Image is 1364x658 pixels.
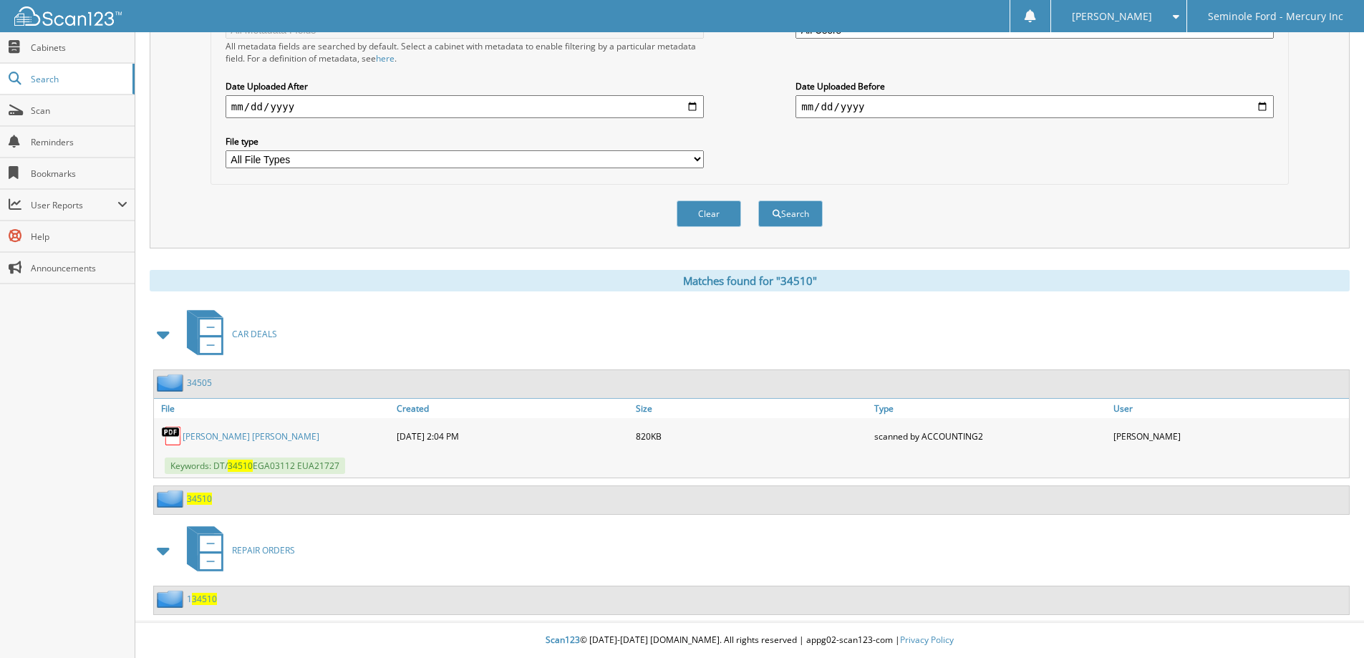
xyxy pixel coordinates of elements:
[178,306,277,362] a: CAR DEALS
[226,40,704,64] div: All metadata fields are searched by default. Select a cabinet with metadata to enable filtering b...
[31,199,117,211] span: User Reports
[228,460,253,472] span: 34510
[1292,589,1364,658] iframe: Chat Widget
[178,522,295,579] a: REPAIR ORDERS
[226,80,704,92] label: Date Uploaded After
[1110,422,1349,450] div: [PERSON_NAME]
[677,200,741,227] button: Clear
[795,95,1274,118] input: end
[31,73,125,85] span: Search
[632,422,871,450] div: 820KB
[31,168,127,180] span: Bookmarks
[187,493,212,505] a: 34510
[632,399,871,418] a: Size
[1110,399,1349,418] a: User
[393,399,632,418] a: Created
[192,593,217,605] span: 34510
[758,200,823,227] button: Search
[183,430,319,442] a: [PERSON_NAME] [PERSON_NAME]
[14,6,122,26] img: scan123-logo-white.svg
[795,80,1274,92] label: Date Uploaded Before
[232,544,295,556] span: REPAIR ORDERS
[31,136,127,148] span: Reminders
[546,634,580,646] span: Scan123
[376,52,395,64] a: here
[157,590,187,608] img: folder2.png
[31,105,127,117] span: Scan
[871,422,1110,450] div: scanned by ACCOUNTING2
[1072,12,1152,21] span: [PERSON_NAME]
[393,422,632,450] div: [DATE] 2:04 PM
[150,270,1350,291] div: Matches found for "34510"
[157,374,187,392] img: folder2.png
[232,328,277,340] span: CAR DEALS
[226,135,704,147] label: File type
[1208,12,1343,21] span: Seminole Ford - Mercury Inc
[187,593,217,605] a: 134510
[165,458,345,474] span: Keywords: DT/ EGA03112 EUA21727
[187,377,212,389] a: 34505
[31,42,127,54] span: Cabinets
[161,425,183,447] img: PDF.png
[31,262,127,274] span: Announcements
[31,231,127,243] span: Help
[154,399,393,418] a: File
[900,634,954,646] a: Privacy Policy
[871,399,1110,418] a: Type
[135,623,1364,658] div: © [DATE]-[DATE] [DOMAIN_NAME]. All rights reserved | appg02-scan123-com |
[226,95,704,118] input: start
[157,490,187,508] img: folder2.png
